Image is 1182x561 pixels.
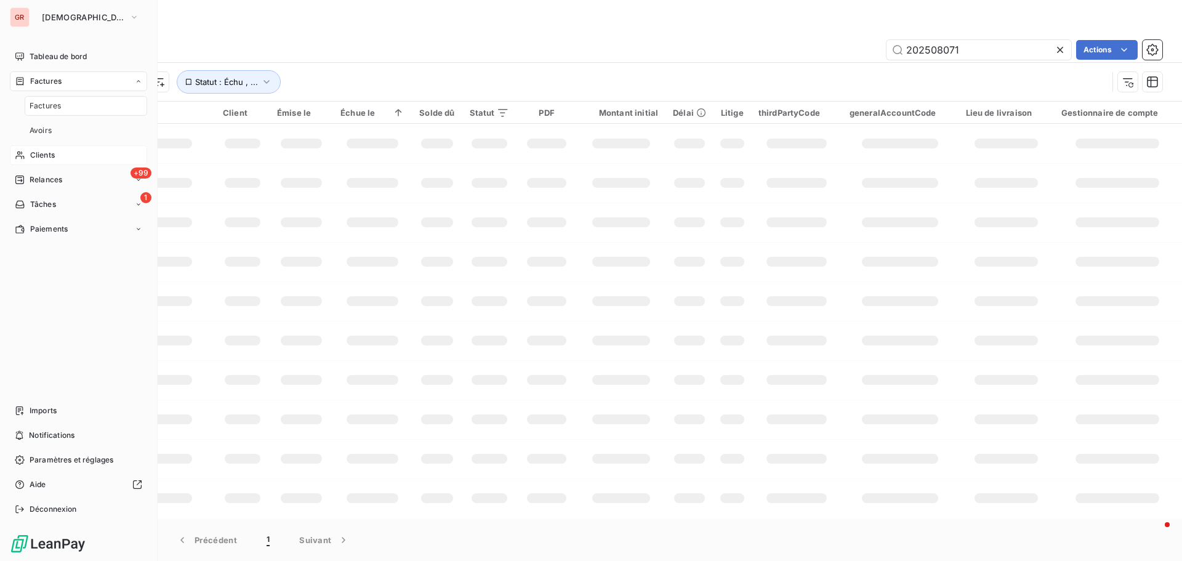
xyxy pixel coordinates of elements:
[10,475,147,494] a: Aide
[886,40,1071,60] input: Rechercher
[758,108,835,118] div: thirdPartyCode
[10,7,30,27] div: GR
[30,174,62,185] span: Relances
[195,77,258,87] span: Statut : Échu , ...
[267,534,270,546] span: 1
[284,527,364,553] button: Suivant
[30,504,77,515] span: Déconnexion
[419,108,454,118] div: Solde dû
[470,108,510,118] div: Statut
[584,108,658,118] div: Montant initial
[30,405,57,416] span: Imports
[1076,40,1138,60] button: Actions
[340,108,404,118] div: Échue le
[177,70,281,94] button: Statut : Échu , ...
[1061,108,1173,118] div: Gestionnaire de compte
[30,51,87,62] span: Tableau de bord
[850,108,951,118] div: generalAccountCode
[131,167,151,179] span: +99
[673,108,706,118] div: Délai
[277,108,326,118] div: Émise le
[29,430,74,441] span: Notifications
[30,125,52,136] span: Avoirs
[1140,519,1170,549] iframe: Intercom live chat
[30,224,68,235] span: Paiements
[30,454,113,466] span: Paramètres et réglages
[30,76,62,87] span: Factures
[161,527,252,553] button: Précédent
[30,100,61,111] span: Factures
[140,192,151,203] span: 1
[721,108,744,118] div: Litige
[30,199,56,210] span: Tâches
[524,108,569,118] div: PDF
[42,12,124,22] span: [DEMOGRAPHIC_DATA]
[252,527,284,553] button: 1
[223,108,262,118] div: Client
[30,479,46,490] span: Aide
[966,108,1047,118] div: Lieu de livraison
[10,534,86,554] img: Logo LeanPay
[30,150,55,161] span: Clients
